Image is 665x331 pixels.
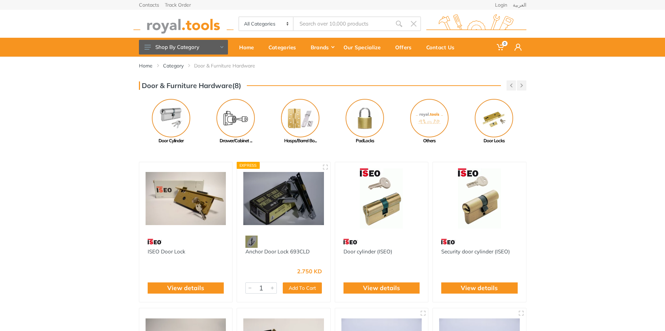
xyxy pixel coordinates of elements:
select: Category [239,17,294,30]
a: Security door cylinder (ISEO) [441,248,510,255]
img: 6.webp [343,236,357,248]
a: Offers [390,38,421,57]
img: Royal Tools - Security door cylinder (ISEO) [439,168,520,229]
a: Categories [264,38,306,57]
a: View details [167,283,204,293]
input: Site search [294,16,391,31]
img: Royal - PadLocks [346,99,384,137]
a: View details [461,283,498,293]
a: Contacts [139,2,159,7]
a: Our Specialize [339,38,390,57]
a: View details [363,283,400,293]
div: Others [397,137,462,144]
a: ISEO Door Lock [148,248,185,255]
a: Hasps/Barrel Bo... [268,99,333,144]
a: Home [139,62,153,69]
img: Royal Tools - Door cylinder (ISEO) [341,168,422,229]
h3: Door & Furniture Hardware(8) [139,81,241,90]
a: Door Cylinder [139,99,204,144]
a: Door cylinder (ISEO) [343,248,392,255]
a: Anchor Door Lock 693CLD [245,248,310,255]
button: Add To Cart [283,282,322,294]
div: Door Locks [462,137,526,144]
a: Contact Us [421,38,464,57]
img: Royal - Hasps/Barrel Bolts [281,99,319,137]
img: Royal Tools - Anchor Door Lock 693CLD [243,168,324,229]
a: Others [397,99,462,144]
a: Category [163,62,184,69]
a: Home [234,38,264,57]
a: Track Order [165,2,191,7]
nav: breadcrumb [139,62,526,69]
div: Hasps/Barrel Bo... [268,137,333,144]
div: Offers [390,40,421,55]
div: Our Specialize [339,40,390,55]
div: Express [237,162,260,169]
img: Royal - Door Cylinder [152,99,190,137]
a: PadLocks [333,99,397,144]
img: royal.tools Logo [426,14,526,34]
img: Royal Tools - ISEO Door Lock [146,168,226,229]
img: No Image [410,99,449,137]
div: Categories [264,40,306,55]
a: 0 [492,38,510,57]
span: 0 [502,41,508,46]
img: Royal - Door Locks [475,99,513,137]
div: Door Cylinder [139,137,204,144]
img: royal.tools Logo [133,14,234,34]
div: Brands [306,40,339,55]
a: Drawer/Cabinet ... [204,99,268,144]
a: Login [495,2,507,7]
a: Door Locks [462,99,526,144]
div: Drawer/Cabinet ... [204,137,268,144]
img: 19.webp [245,236,258,248]
div: Contact Us [421,40,464,55]
div: PadLocks [333,137,397,144]
img: 6.webp [148,236,162,248]
img: Royal - Drawer/Cabinet Locks [216,99,255,137]
li: Door & Furniture Hardware [194,62,266,69]
a: العربية [513,2,526,7]
div: Home [234,40,264,55]
img: 6.webp [441,236,455,248]
div: 2.750 KD [297,268,322,274]
button: Shop By Category [139,40,228,55]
